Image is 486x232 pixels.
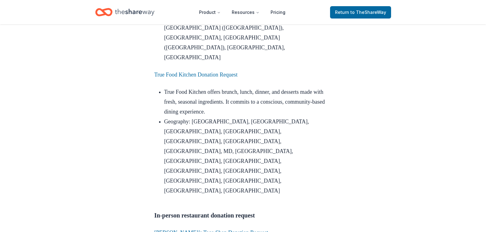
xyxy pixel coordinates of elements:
li: Geography: [GEOGRAPHIC_DATA], [GEOGRAPHIC_DATA], [GEOGRAPHIC_DATA], [GEOGRAPHIC_DATA], [GEOGRAPHI... [164,117,332,196]
h3: In-person restaurant donation request [154,210,332,220]
a: True Food Kitchen Donation Request [154,72,238,78]
span: Return [335,9,386,16]
a: Pricing [266,6,290,19]
a: Returnto TheShareWay [330,6,391,19]
a: Home [95,5,154,19]
li: True Food Kitchen offers brunch, lunch, dinner, and desserts made with fresh, seasonal ingredient... [164,87,332,117]
button: Product [194,6,226,19]
button: Resources [227,6,264,19]
span: to TheShareWay [350,10,386,15]
nav: Main [194,5,290,19]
